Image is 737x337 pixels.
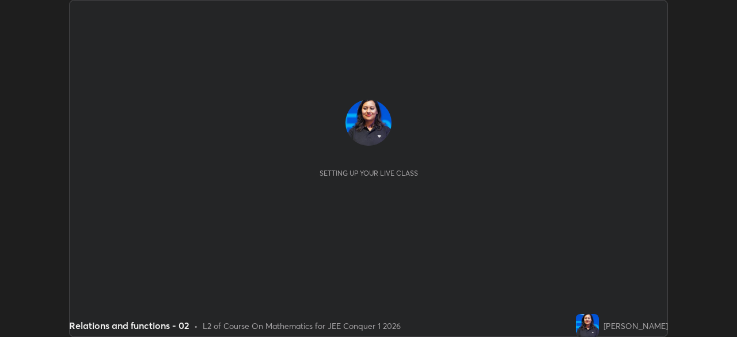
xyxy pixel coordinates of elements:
img: 4b638fcb64b94195b819c4963410e12e.jpg [576,314,599,337]
div: Setting up your live class [320,169,418,177]
div: L2 of Course On Mathematics for JEE Conquer 1 2026 [203,320,401,332]
div: • [194,320,198,332]
div: Relations and functions - 02 [69,319,189,332]
img: 4b638fcb64b94195b819c4963410e12e.jpg [345,100,392,146]
div: [PERSON_NAME] [603,320,668,332]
